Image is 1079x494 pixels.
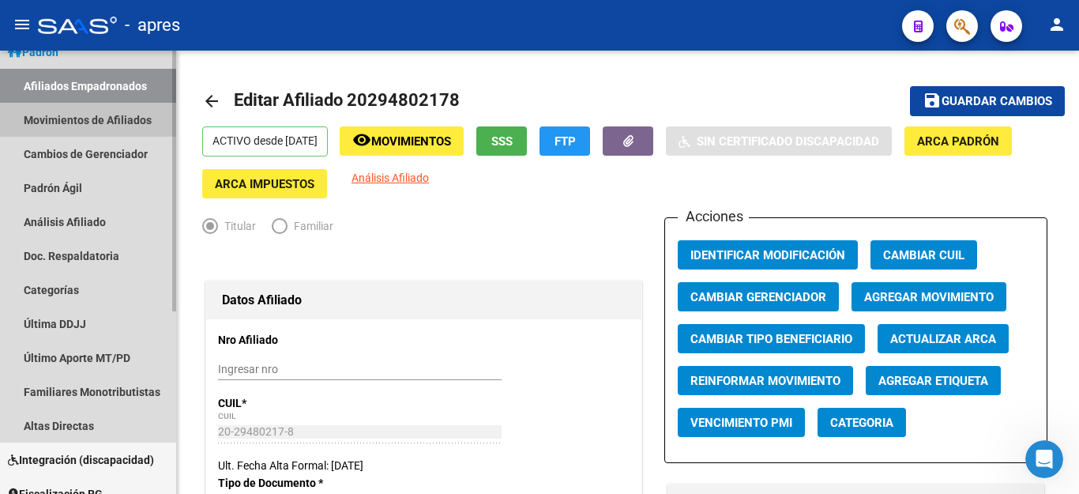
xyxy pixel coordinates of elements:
span: Guardar cambios [942,95,1052,109]
span: Identificar Modificación [690,248,845,262]
span: Agregar Etiqueta [878,374,988,388]
p: Nro Afiliado [218,331,341,349]
span: Categoria [830,416,893,430]
button: Identificar Modificación [678,240,858,270]
button: Categoria [818,408,906,437]
span: Sin Certificado Discapacidad [697,134,879,149]
div: Bien entonces esta relacionado con laa fecha formal de presentación [13,105,259,155]
span: Análisis Afiliado [352,172,429,184]
button: Cambiar Tipo Beneficiario [678,324,865,353]
button: go back [10,6,40,36]
mat-icon: menu [13,15,32,34]
button: ARCA Padrón [904,126,1012,156]
mat-radio-group: Elija una opción [202,223,349,236]
p: Tipo de Documento * [218,474,341,492]
div: es que como se cuales son los no incluidos? [70,302,291,333]
span: Titular [218,217,256,235]
button: Actualizar ARCA [878,324,1009,353]
span: Agregar Movimiento [864,290,994,304]
span: Editar Afiliado 20294802178 [234,90,460,110]
div: me quedo tranquila, entonces? [106,168,303,202]
span: Integración (discapacidad) [8,451,154,469]
button: FTP [539,126,590,156]
div: me quedo tranquila, entonces? [118,177,291,193]
div: Valeria dice… [13,292,303,344]
span: Cambiar CUIL [883,248,964,262]
mat-icon: save [923,91,942,110]
div: Cerrar [277,6,306,35]
iframe: Intercom live chat [1025,440,1063,478]
h1: Datos Afiliado [222,288,626,313]
button: Enviar un mensaje… [271,367,296,392]
h3: Acciones [678,206,749,228]
div: Soporte dice… [13,215,303,293]
button: Cambiar Gerenciador [678,282,839,311]
div: Bien entonces esta relacionado con laa fecha formal de presentación [25,115,246,145]
button: Agregar Movimiento [852,282,1006,311]
mat-icon: person [1047,15,1066,34]
h1: Fin [77,15,96,27]
button: ARCA Impuestos [202,169,327,198]
span: Movimientos [371,134,451,149]
span: SSS [491,134,513,149]
span: Familiar [288,217,333,235]
div: en el registro es mayor que el txt [106,67,291,83]
span: ARCA Padrón [917,134,999,149]
span: Vencimiento PMI [690,416,792,430]
div: Valeria dice… [13,168,303,215]
button: Movimientos [340,126,464,156]
button: Cambiar CUIL [870,240,977,270]
p: ACTIVO desde [DATE] [202,126,328,156]
div: Soporte dice… [13,105,303,168]
span: ARCA Impuestos [215,177,314,191]
div: es que como se cuales son los no incluidos? [57,292,303,342]
span: Padrón [8,43,58,61]
div: Si quiere verificar alguno de estos no incluidos y verificar su fecha formal para constatar que s... [13,215,259,281]
button: Reinformar Movimiento [678,366,853,395]
div: Si quiere verificar alguno de estos no incluidos y verificar su fecha formal para constatar que s... [25,224,246,271]
button: Adjuntar un archivo [75,373,88,386]
span: FTP [555,134,576,149]
button: Agregar Etiqueta [866,366,1001,395]
button: Selector de emoji [24,373,37,386]
span: Reinformar Movimiento [690,374,840,388]
p: CUIL [218,394,341,412]
span: - apres [125,8,180,43]
div: Valeria dice… [13,58,303,105]
button: Vencimiento PMI [678,408,805,437]
button: SSS [476,126,527,156]
span: Cambiar Tipo Beneficiario [690,332,852,346]
span: Actualizar ARCA [890,332,996,346]
button: Sin Certificado Discapacidad [666,126,892,156]
div: Ult. Fecha Alta Formal: [DATE] [218,457,630,474]
div: en el registro es mayor que el txt [93,58,303,92]
button: Selector de gif [50,373,62,386]
textarea: Escribe un mensaje... [13,340,303,367]
button: Inicio [247,6,277,36]
span: Cambiar Gerenciador [690,290,826,304]
img: Profile image for Fin [45,9,70,34]
mat-icon: arrow_back [202,92,221,111]
mat-icon: remove_red_eye [352,130,371,149]
button: Start recording [100,373,113,386]
button: Guardar cambios [910,86,1065,115]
